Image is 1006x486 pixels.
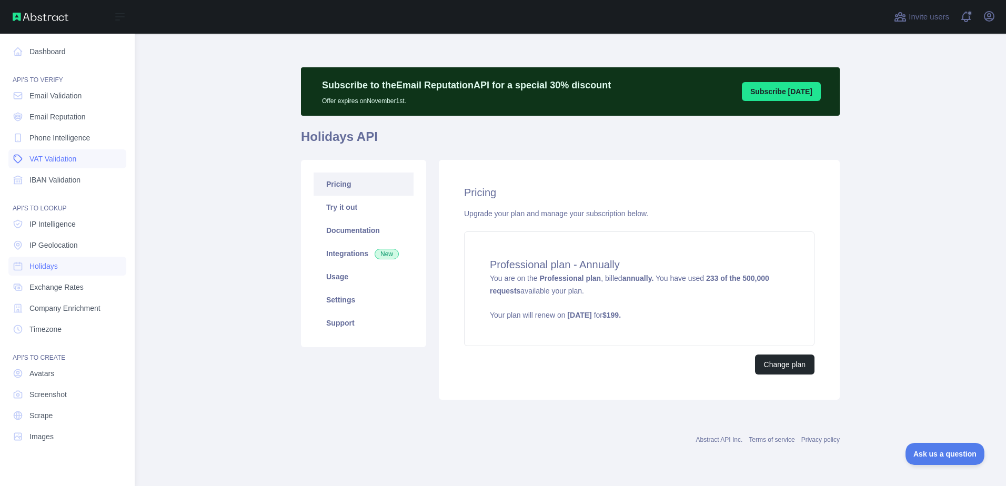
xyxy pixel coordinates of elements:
span: Avatars [29,368,54,379]
span: Invite users [909,11,949,23]
span: Images [29,431,54,442]
div: Upgrade your plan and manage your subscription below. [464,208,814,219]
span: Company Enrichment [29,303,100,313]
strong: Professional plan [539,274,601,282]
a: Pricing [314,173,414,196]
span: IP Intelligence [29,219,76,229]
span: Exchange Rates [29,282,84,292]
span: Timezone [29,324,62,335]
div: API'S TO VERIFY [8,63,126,84]
a: Abstract API Inc. [696,436,743,443]
strong: 233 of the 500,000 requests [490,274,769,295]
button: Invite users [892,8,951,25]
a: IP Intelligence [8,215,126,234]
a: Images [8,427,126,446]
strong: [DATE] [567,311,591,319]
a: Email Validation [8,86,126,105]
p: Your plan will renew on for [490,310,789,320]
strong: annually. [622,274,654,282]
span: VAT Validation [29,154,76,164]
button: Change plan [755,355,814,374]
a: Usage [314,265,414,288]
span: Holidays [29,261,58,271]
a: Company Enrichment [8,299,126,318]
a: Support [314,311,414,335]
a: Scrape [8,406,126,425]
a: VAT Validation [8,149,126,168]
a: Dashboard [8,42,126,61]
a: Privacy policy [801,436,840,443]
span: Phone Intelligence [29,133,90,143]
a: Screenshot [8,385,126,404]
a: Terms of service [749,436,794,443]
span: IP Geolocation [29,240,78,250]
span: Email Validation [29,90,82,101]
a: Email Reputation [8,107,126,126]
h4: Professional plan - Annually [490,257,789,272]
div: API'S TO LOOKUP [8,191,126,212]
h1: Holidays API [301,128,840,154]
p: Subscribe to the Email Reputation API for a special 30 % discount [322,78,611,93]
a: IBAN Validation [8,170,126,189]
span: Screenshot [29,389,67,400]
a: Documentation [314,219,414,242]
a: Try it out [314,196,414,219]
iframe: Toggle Customer Support [906,443,985,465]
span: Email Reputation [29,112,86,122]
span: IBAN Validation [29,175,81,185]
img: Abstract API [13,13,68,21]
a: Avatars [8,364,126,383]
a: Holidays [8,257,126,276]
button: Subscribe [DATE] [742,82,821,101]
h2: Pricing [464,185,814,200]
strong: $ 199 . [602,311,621,319]
span: Scrape [29,410,53,421]
span: New [375,249,399,259]
a: IP Geolocation [8,236,126,255]
div: API'S TO CREATE [8,341,126,362]
p: Offer expires on November 1st. [322,93,611,105]
span: You are on the , billed You have used available your plan. [490,274,789,320]
a: Integrations New [314,242,414,265]
a: Exchange Rates [8,278,126,297]
a: Phone Intelligence [8,128,126,147]
a: Timezone [8,320,126,339]
a: Settings [314,288,414,311]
